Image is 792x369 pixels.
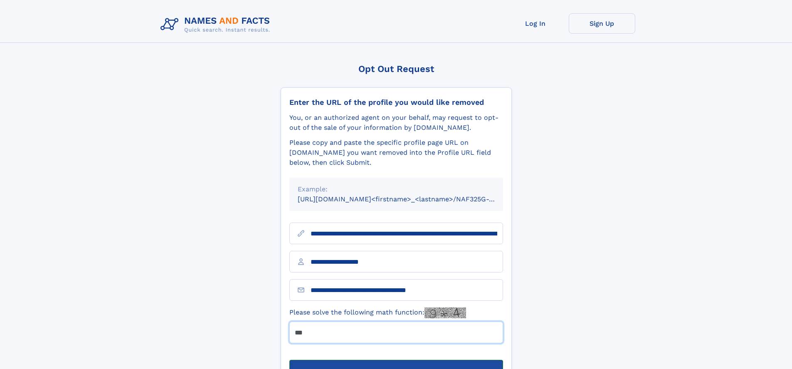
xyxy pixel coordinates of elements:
[281,64,512,74] div: Opt Out Request
[298,195,519,203] small: [URL][DOMAIN_NAME]<firstname>_<lastname>/NAF325G-xxxxxxxx
[289,307,466,318] label: Please solve the following math function:
[289,138,503,168] div: Please copy and paste the specific profile page URL on [DOMAIN_NAME] you want removed into the Pr...
[289,98,503,107] div: Enter the URL of the profile you would like removed
[569,13,635,34] a: Sign Up
[502,13,569,34] a: Log In
[298,184,495,194] div: Example:
[157,13,277,36] img: Logo Names and Facts
[289,113,503,133] div: You, or an authorized agent on your behalf, may request to opt-out of the sale of your informatio...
